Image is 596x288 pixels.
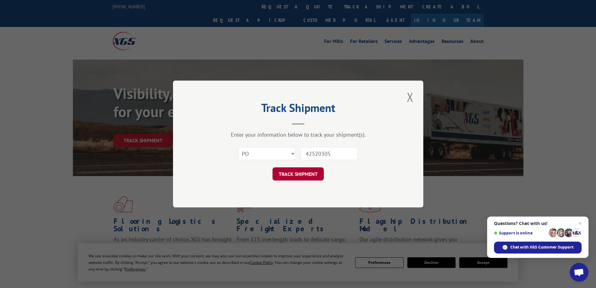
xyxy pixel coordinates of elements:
[204,103,392,115] h2: Track Shipment
[494,221,582,226] span: Questions? Chat with us!
[510,244,573,250] span: Chat with XGS Customer Support
[405,88,415,106] button: Close modal
[204,131,392,138] div: Enter your information below to track your shipment(s).
[300,147,358,160] input: Number(s)
[570,263,588,282] a: Open chat
[273,167,324,181] button: TRACK SHIPMENT
[494,231,547,235] span: Support is online
[494,242,582,254] span: Chat with XGS Customer Support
